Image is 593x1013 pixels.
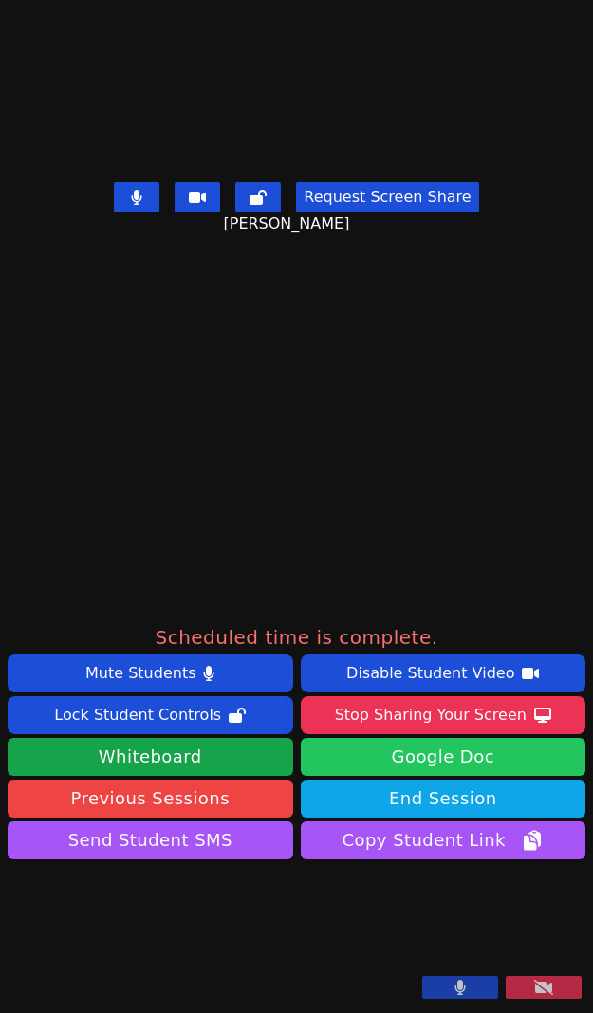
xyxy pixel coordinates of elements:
span: [PERSON_NAME] [224,212,355,235]
div: Mute Students [85,658,195,689]
div: Stop Sharing Your Screen [335,700,527,730]
button: Whiteboard [8,738,293,776]
button: Copy Student Link [301,821,586,859]
span: Scheduled time is complete. [155,624,437,651]
a: Previous Sessions [8,780,293,818]
button: Send Student SMS [8,821,293,859]
button: Lock Student Controls [8,696,293,734]
button: Mute Students [8,654,293,692]
button: Request Screen Share [296,182,478,212]
button: Stop Sharing Your Screen [301,696,586,734]
div: Disable Student Video [346,658,514,689]
div: Lock Student Controls [54,700,221,730]
button: End Session [301,780,586,818]
a: Google Doc [301,738,586,776]
button: Disable Student Video [301,654,586,692]
span: Copy Student Link [343,827,544,854]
